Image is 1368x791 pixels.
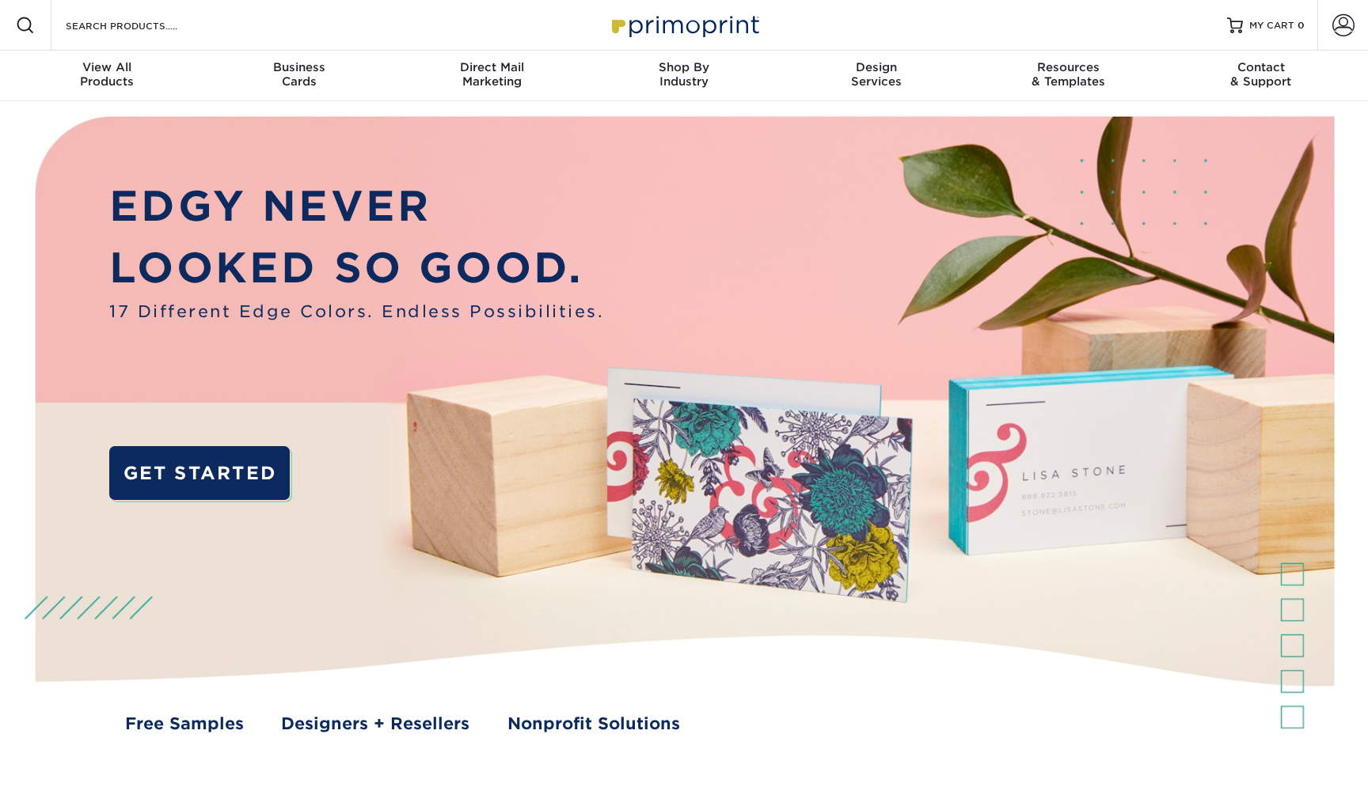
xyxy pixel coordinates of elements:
p: LOOKED SO GOOD. [109,237,604,299]
div: Industry [588,60,781,89]
span: Resources [972,60,1165,74]
a: Contact& Support [1165,51,1357,101]
img: Primoprint [605,8,763,42]
div: & Support [1165,60,1357,89]
span: 0 [1298,20,1305,31]
a: Free Samples [125,711,244,736]
input: SEARCH PRODUCTS..... [64,16,218,35]
span: View All [11,60,203,74]
a: Designers + Resellers [281,711,469,736]
a: Direct MailMarketing [396,51,588,101]
span: Business [203,60,396,74]
a: BusinessCards [203,51,396,101]
a: Nonprofit Solutions [507,711,680,736]
a: Resources& Templates [972,51,1165,101]
span: Direct Mail [396,60,588,74]
a: Shop ByIndustry [588,51,781,101]
a: View AllProducts [11,51,203,101]
span: 17 Different Edge Colors. Endless Possibilities. [109,299,604,324]
div: & Templates [972,60,1165,89]
a: GET STARTED [109,446,290,500]
div: Products [11,60,203,89]
div: Marketing [396,60,588,89]
div: Services [780,60,972,89]
div: Cards [203,60,396,89]
span: MY CART [1249,19,1294,32]
span: Shop By [588,60,781,74]
a: DesignServices [780,51,972,101]
span: Contact [1165,60,1357,74]
p: EDGY NEVER [109,176,604,237]
span: Design [780,60,972,74]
